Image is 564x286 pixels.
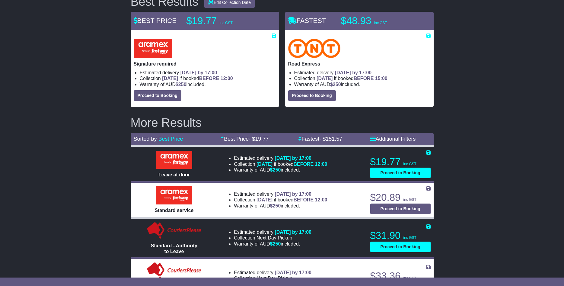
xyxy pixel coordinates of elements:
span: 250 [273,241,281,246]
span: inc GST [374,21,387,25]
p: $19.77 [370,156,431,168]
img: Couriers Please: Standard - Authority to Leave [146,222,203,240]
span: $ [176,82,186,87]
span: $ [270,167,281,172]
span: Next Day Pickup [257,276,292,281]
span: [DATE] by 17:00 [275,270,311,275]
span: $ [270,203,281,208]
span: [DATE] by 17:00 [335,70,372,75]
li: Estimated delivery [234,155,327,161]
h2: More Results [131,116,434,129]
span: inc GST [403,236,416,240]
li: Estimated delivery [140,70,276,76]
a: Best Price [158,136,183,142]
span: Sorted by [134,136,157,142]
span: if booked [317,76,387,81]
p: $33.36 [370,270,431,282]
li: Warranty of AUD included. [140,82,276,87]
span: [DATE] by 17:00 [275,230,311,235]
button: Proceed to Booking [370,168,431,178]
span: 19.77 [255,136,269,142]
p: $19.77 [186,15,262,27]
span: - $ [319,136,342,142]
span: 250 [273,167,281,172]
img: Couriers Please: Standard - Signature Required [146,262,203,280]
li: Warranty of AUD included. [294,82,431,87]
span: BEST PRICE [134,17,177,24]
span: BEFORE [293,197,314,202]
span: $ [270,241,281,246]
span: [DATE] [162,76,178,81]
span: 12:00 [221,76,233,81]
p: $20.89 [370,191,431,204]
span: FASTEST [288,17,326,24]
span: inc GST [220,21,233,25]
li: Collection [234,197,327,203]
span: Leave at door [158,172,190,177]
li: Estimated delivery [234,229,311,235]
p: Road Express [288,61,431,67]
button: Proceed to Booking [288,90,336,101]
li: Collection [234,275,311,281]
p: $31.90 [370,230,431,242]
button: Proceed to Booking [370,204,431,214]
span: 15:00 [375,76,387,81]
p: Signature required [134,61,276,67]
img: Aramex: Signature required [134,39,172,58]
span: Next Day Pickup [257,235,292,240]
li: Estimated delivery [294,70,431,76]
span: BEFORE [293,162,314,167]
a: Best Price- $19.77 [221,136,269,142]
span: inc GST [403,276,416,280]
a: Additional Filters [370,136,416,142]
li: Estimated delivery [234,191,327,197]
span: 12:00 [315,162,327,167]
span: BEFORE [354,76,374,81]
img: Aramex: Leave at door [156,151,192,169]
li: Collection [234,235,311,241]
span: [DATE] [317,76,333,81]
img: TNT Domestic: Road Express [288,39,341,58]
span: [DATE] by 17:00 [180,70,217,75]
span: [DATE] by 17:00 [275,156,311,161]
span: inc GST [403,198,416,202]
span: BEFORE [199,76,219,81]
span: 250 [333,82,341,87]
span: Standard - Authority to Leave [151,243,197,254]
span: - $ [249,136,269,142]
span: if booked [162,76,233,81]
span: [DATE] [257,197,272,202]
span: 151.57 [326,136,342,142]
li: Collection [140,76,276,81]
img: Aramex: Standard service [156,186,192,204]
p: $48.93 [341,15,416,27]
span: if booked [257,197,327,202]
li: Collection [234,161,327,167]
li: Warranty of AUD included. [234,241,311,247]
span: 12:00 [315,197,327,202]
button: Proceed to Booking [134,90,181,101]
span: if booked [257,162,327,167]
span: Standard service [155,208,193,213]
button: Proceed to Booking [370,242,431,252]
li: Warranty of AUD included. [234,167,327,173]
a: Fastest- $151.57 [298,136,342,142]
span: [DATE] by 17:00 [275,191,311,197]
li: Collection [294,76,431,81]
span: $ [330,82,341,87]
span: 250 [178,82,186,87]
span: inc GST [403,162,416,166]
span: 250 [273,203,281,208]
li: Estimated delivery [234,270,311,275]
li: Warranty of AUD included. [234,203,327,209]
span: [DATE] [257,162,272,167]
